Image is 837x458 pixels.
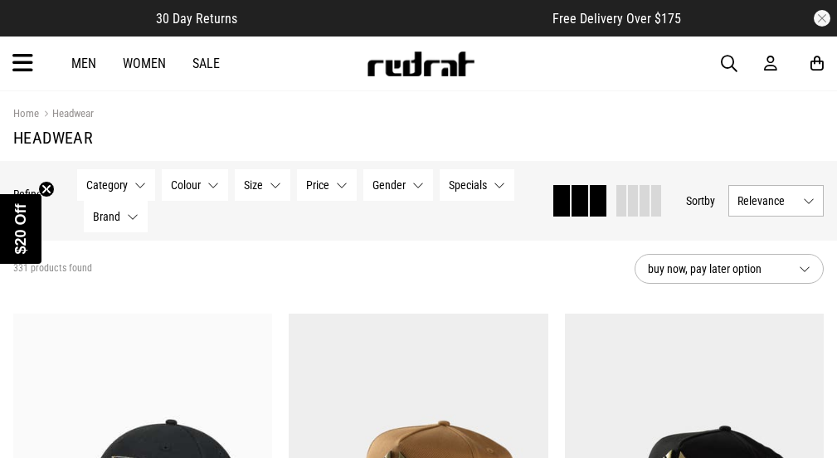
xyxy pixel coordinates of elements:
a: Women [123,56,166,71]
button: Specials [440,169,514,201]
a: Sale [192,56,220,71]
span: Gender [372,178,406,192]
span: Free Delivery Over $175 [552,11,681,27]
iframe: Customer reviews powered by Trustpilot [270,10,519,27]
span: Category [86,178,128,192]
button: Brand [84,201,148,232]
button: Close teaser [38,181,55,197]
button: Sortby [686,191,715,211]
span: 331 products found [13,262,92,275]
span: by [704,194,715,207]
button: Relevance [728,185,824,217]
span: $20 Off [12,203,29,254]
span: Specials [449,178,487,192]
button: Gender [363,169,433,201]
span: Relevance [737,194,796,207]
button: Price [297,169,357,201]
a: Home [13,107,39,119]
img: Redrat logo [366,51,475,76]
span: 30 Day Returns [156,11,237,27]
h1: Headwear [13,128,824,148]
span: Size [244,178,263,192]
a: Men [71,56,96,71]
button: buy now, pay later option [635,254,824,284]
button: Colour [162,169,228,201]
p: Refine By [13,188,52,214]
span: Colour [171,178,201,192]
button: Size [235,169,290,201]
span: buy now, pay later option [648,259,786,279]
button: Category [77,169,155,201]
span: Price [306,178,329,192]
a: Headwear [39,107,94,123]
span: Brand [93,210,120,223]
